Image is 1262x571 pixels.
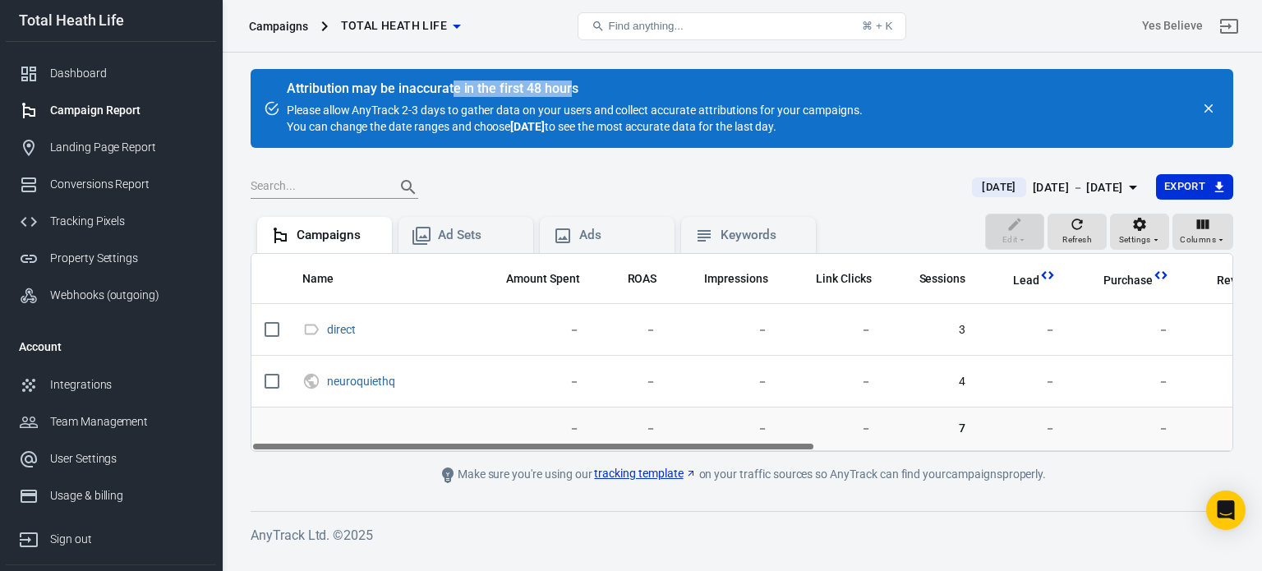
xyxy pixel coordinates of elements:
[704,271,768,288] span: Impressions
[1082,421,1169,437] span: －
[1119,233,1151,247] span: Settings
[485,322,580,338] span: －
[1048,214,1107,250] button: Refresh
[898,421,966,437] span: 7
[795,374,872,390] span: －
[6,327,216,366] li: Account
[683,374,768,390] span: －
[628,271,657,288] span: ROAS
[327,375,398,387] span: neuroquiethq
[50,250,203,267] div: Property Settings
[795,421,872,437] span: －
[334,11,467,41] button: Total Heath Life
[683,322,768,338] span: －
[6,403,216,440] a: Team Management
[1156,174,1233,200] button: Export
[816,271,872,288] span: Link Clicks
[1153,267,1169,283] svg: This column is calculated from AnyTrack real-time data
[302,271,355,288] span: Name
[485,421,580,437] span: －
[1110,214,1169,250] button: Settings
[683,269,768,288] span: The number of times your ads were on screen.
[6,440,216,477] a: User Settings
[287,82,862,135] div: Please allow AnyTrack 2-3 days to gather data on your users and collect accurate attributions for...
[1180,233,1216,247] span: Columns
[510,120,545,133] strong: [DATE]
[6,92,216,129] a: Campaign Report
[606,421,657,437] span: －
[50,139,203,156] div: Landing Page Report
[302,320,320,339] svg: Direct
[1082,322,1169,338] span: －
[1172,214,1233,250] button: Columns
[50,487,203,504] div: Usage & billing
[302,371,320,391] svg: UTM & Web Traffic
[1142,17,1203,35] div: Account id: NVAEYFid
[1062,233,1092,247] span: Refresh
[251,177,382,198] input: Search...
[287,81,862,97] div: Attribution may be inaccurate in the first 48 hours
[992,322,1056,338] span: －
[1103,273,1153,289] span: Purchase
[372,465,1112,485] div: Make sure you're using our on your traffic sources so AnyTrack can find your campaigns properly.
[1197,97,1220,120] button: close
[438,227,520,244] div: Ad Sets
[862,20,892,32] div: ⌘ + K
[327,324,358,335] span: direct
[50,376,203,394] div: Integrations
[898,271,966,288] span: Sessions
[302,271,334,288] span: Name
[297,227,379,244] div: Campaigns
[6,477,216,514] a: Usage & billing
[704,269,768,288] span: The number of times your ads were on screen.
[50,65,203,82] div: Dashboard
[628,269,657,288] span: The total return on ad spend
[249,18,308,35] div: Campaigns
[1039,267,1056,283] svg: This column is calculated from AnyTrack real-time data
[6,166,216,203] a: Conversions Report
[6,277,216,314] a: Webhooks (outgoing)
[795,269,872,288] span: The number of clicks on links within the ad that led to advertiser-specified destinations
[6,514,216,558] a: Sign out
[1082,273,1153,289] span: Purchase
[721,227,803,244] div: Keywords
[251,525,1233,546] h6: AnyTrack Ltd. © 2025
[898,322,966,338] span: 3
[485,269,580,288] span: The estimated total amount of money you've spent on your campaign, ad set or ad during its schedule.
[6,203,216,240] a: Tracking Pixels
[606,269,657,288] span: The total return on ad spend
[6,240,216,277] a: Property Settings
[50,413,203,431] div: Team Management
[1206,490,1246,530] div: Open Intercom Messenger
[50,102,203,119] div: Campaign Report
[327,323,356,336] a: direct
[898,374,966,390] span: 4
[608,20,683,32] span: Find anything...
[6,129,216,166] a: Landing Page Report
[251,254,1232,451] div: scrollable content
[579,227,661,244] div: Ads
[919,271,966,288] span: Sessions
[594,465,696,482] a: tracking template
[50,531,203,548] div: Sign out
[50,213,203,230] div: Tracking Pixels
[6,55,216,92] a: Dashboard
[1033,177,1123,198] div: [DATE] － [DATE]
[50,287,203,304] div: Webhooks (outgoing)
[795,322,872,338] span: －
[6,366,216,403] a: Integrations
[992,374,1056,390] span: －
[1013,273,1039,289] span: Lead
[506,271,580,288] span: Amount Spent
[992,273,1039,289] span: Lead
[606,374,657,390] span: －
[1082,374,1169,390] span: －
[341,16,447,36] span: Total Heath Life
[50,176,203,193] div: Conversions Report
[992,421,1056,437] span: －
[485,374,580,390] span: －
[506,269,580,288] span: The estimated total amount of money you've spent on your campaign, ad set or ad during its schedule.
[683,421,768,437] span: －
[6,13,216,28] div: Total Heath Life
[327,375,395,388] a: neuroquiethq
